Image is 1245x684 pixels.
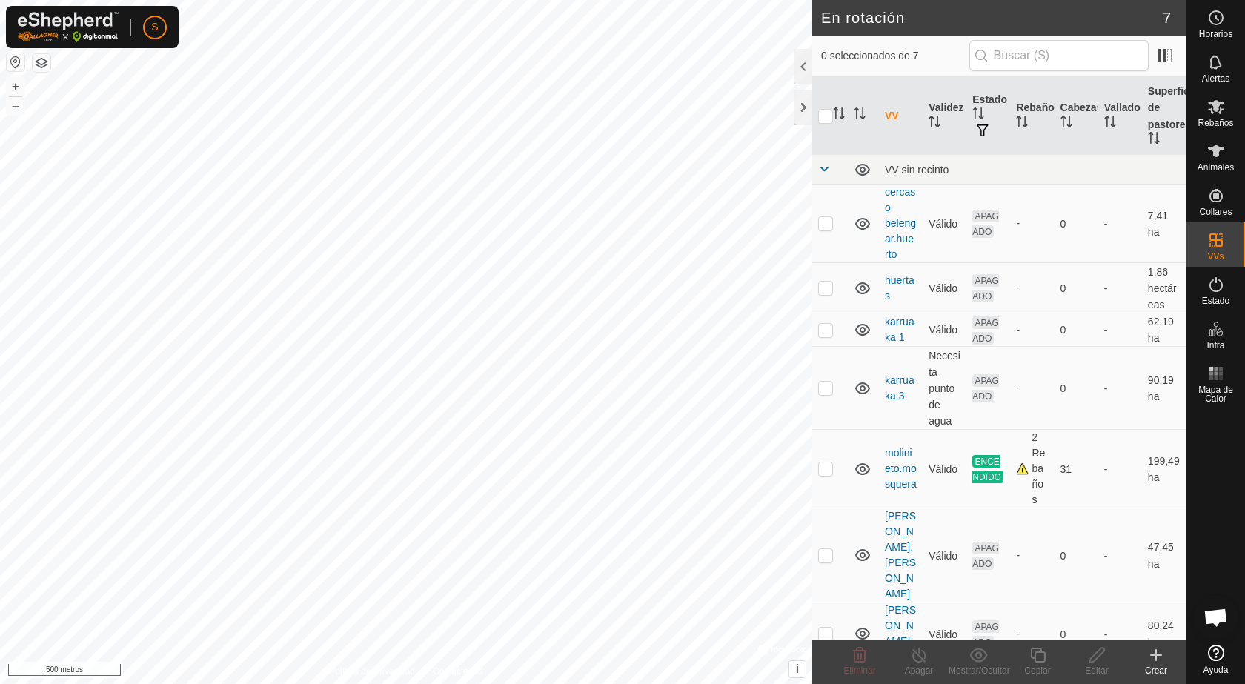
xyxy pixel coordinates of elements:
font: S [151,21,158,33]
font: Cabezas [1060,102,1103,113]
a: [PERSON_NAME].[PERSON_NAME] [885,510,916,600]
font: - [1016,382,1020,394]
p-sorticon: Activar para ordenar [1016,118,1028,130]
font: VV sin recinto [885,164,949,176]
font: APAGADO [972,211,999,237]
p-sorticon: Activar para ordenar [854,110,866,122]
a: huertas [885,274,914,302]
font: 31 [1060,463,1072,475]
font: - [1104,628,1108,640]
font: - [1104,382,1108,394]
font: - [1016,324,1020,336]
p-sorticon: Activar para ordenar [1148,134,1160,146]
p-sorticon: Activar para ordenar [972,110,984,122]
font: Necesita punto de agua [929,349,960,427]
button: + [7,78,24,96]
font: 90,19 ha [1148,374,1174,402]
font: Copiar [1024,665,1050,676]
font: 1,86 hectáreas [1148,266,1177,311]
font: 0 seleccionados de 7 [821,50,919,62]
font: - [1016,549,1020,561]
font: Animales [1198,162,1234,173]
font: 199,49 ha [1148,455,1180,483]
font: 0 [1060,324,1066,336]
font: Superficie de pastoreo [1148,85,1198,130]
font: 62,19 ha [1148,316,1174,344]
font: 0 [1060,382,1066,394]
font: - [1104,549,1108,561]
font: Estado [972,93,1007,105]
font: i [796,663,799,675]
font: VV [885,110,899,122]
font: 80,24 ha [1148,620,1174,648]
p-sorticon: Activar para ordenar [1104,118,1116,130]
a: cercaso belengar.huerto [885,186,916,260]
font: Mapa de Calor [1198,385,1233,404]
font: - [1016,282,1020,293]
font: Rebaños [1198,118,1233,128]
font: Estado [1202,296,1229,306]
a: [PERSON_NAME].nave2 [885,604,916,663]
font: 2 Rebaños [1032,431,1045,505]
font: Crear [1145,665,1167,676]
font: karruaka 1 [885,316,914,343]
font: Rebaño [1016,102,1054,113]
font: APAGADO [972,276,999,302]
button: – [7,97,24,115]
font: Válido [929,628,957,640]
font: 0 [1060,549,1066,561]
font: Válido [929,282,957,294]
a: Política de Privacidad [330,665,415,678]
font: APAGADO [972,621,999,647]
img: Logotipo de Gallagher [18,12,119,42]
font: - [1104,463,1108,475]
font: - [1104,282,1108,294]
font: - [1104,218,1108,230]
font: Editar [1085,665,1108,676]
font: Vallado [1104,102,1141,113]
font: Apagar [905,665,934,676]
font: En rotación [821,10,905,26]
font: 0 [1060,218,1066,230]
font: Válido [929,218,957,230]
font: 7,41 ha [1148,210,1168,238]
input: Buscar (S) [969,40,1149,71]
div: Chat abierto [1194,595,1238,640]
p-sorticon: Activar para ordenar [929,118,940,130]
font: ENCENDIDO [972,456,1001,482]
font: APAGADO [972,542,999,568]
font: APAGADO [972,317,999,343]
font: 47,45 ha [1148,541,1174,569]
button: Capas del Mapa [33,54,50,72]
font: Validez [929,102,963,113]
p-sorticon: Activar para ordenar [833,110,845,122]
font: Infra [1206,340,1224,351]
button: i [789,661,806,677]
font: - [1016,628,1020,640]
font: Contáctenos [433,666,482,677]
font: Alertas [1202,73,1229,84]
font: Ayuda [1203,665,1229,675]
font: APAGADO [972,376,999,402]
font: Horarios [1199,29,1232,39]
font: 0 [1060,628,1066,640]
p-sorticon: Activar para ordenar [1060,118,1072,130]
font: - [1016,217,1020,229]
a: Ayuda [1186,639,1245,680]
font: Válido [929,549,957,561]
font: Válido [929,463,957,475]
font: 0 [1060,282,1066,294]
a: Contáctenos [433,665,482,678]
font: karruaka.3 [885,374,914,402]
font: Mostrar/Ocultar [949,665,1010,676]
font: + [12,79,20,94]
font: Política de Privacidad [330,666,415,677]
font: Válido [929,324,957,336]
font: VVs [1207,251,1224,262]
button: Restablecer Mapa [7,53,24,71]
a: molinieto.mosquera [885,447,917,490]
